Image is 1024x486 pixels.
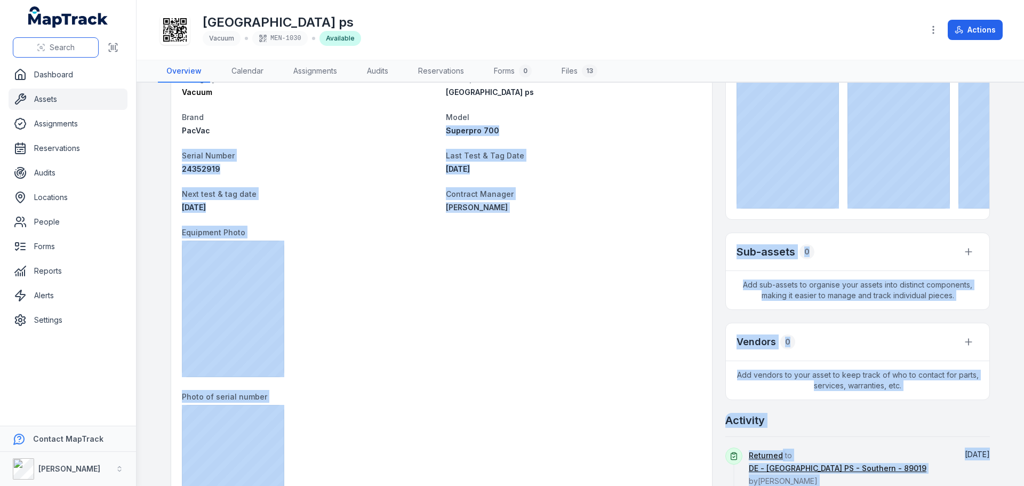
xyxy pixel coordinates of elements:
a: Calendar [223,60,272,83]
span: Vacuum [182,87,212,97]
div: MEN-1030 [252,31,308,46]
h2: Sub-assets [737,244,795,259]
a: Overview [158,60,210,83]
div: 13 [582,65,597,77]
h2: Activity [725,413,765,428]
span: Photo of serial number [182,392,267,401]
strong: Contact MapTrack [33,434,103,443]
span: [DATE] [446,164,470,173]
span: Add vendors to your asset to keep track of who to contact for parts, services, warranties, etc. [726,361,989,400]
span: Equipment Photo [182,228,245,237]
h1: [GEOGRAPHIC_DATA] ps [203,14,361,31]
span: Brand [182,113,204,122]
time: 8/1/2025, 12:00:00 AM [446,164,470,173]
span: Last Test & Tag Date [446,151,524,160]
a: Assignments [9,113,127,134]
h3: Vendors [737,334,776,349]
span: Model [446,113,469,122]
span: Next test & tag date [182,189,257,198]
a: Dashboard [9,64,127,85]
span: Superpro 700 [446,126,499,135]
a: MapTrack [28,6,108,28]
a: Reservations [410,60,473,83]
div: Available [319,31,361,46]
a: Forms [9,236,127,257]
a: Audits [9,162,127,184]
span: Add sub-assets to organise your assets into distinct components, making it easier to manage and t... [726,271,989,309]
a: [PERSON_NAME] [446,202,701,213]
a: Locations [9,187,127,208]
a: Settings [9,309,127,331]
a: Audits [358,60,397,83]
a: People [9,211,127,233]
span: [GEOGRAPHIC_DATA] ps [446,87,534,97]
a: Assignments [285,60,346,83]
span: PacVac [182,126,210,135]
a: Alerts [9,285,127,306]
span: Vacuum [209,34,234,42]
a: Files13 [553,60,606,83]
span: Serial Number [182,151,235,160]
span: Search [50,42,75,53]
span: Contract Manager [446,189,514,198]
div: 0 [799,244,814,259]
div: 0 [780,334,795,349]
span: [DATE] [182,203,206,212]
a: Forms0 [485,60,540,83]
time: 2/1/2026, 12:00:00 AM [182,203,206,212]
span: to by [PERSON_NAME] [749,451,926,485]
strong: [PERSON_NAME] [38,464,100,473]
button: Actions [948,20,1003,40]
a: Reservations [9,138,127,159]
button: Search [13,37,99,58]
a: Reports [9,260,127,282]
a: Returned [749,450,783,461]
a: Assets [9,89,127,110]
span: 24352919 [182,164,220,173]
span: [DATE] [965,450,990,459]
time: 8/28/2025, 3:30:49 PM [965,450,990,459]
div: 0 [519,65,532,77]
a: DE - [GEOGRAPHIC_DATA] PS - Southern - 89019 [749,463,926,474]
